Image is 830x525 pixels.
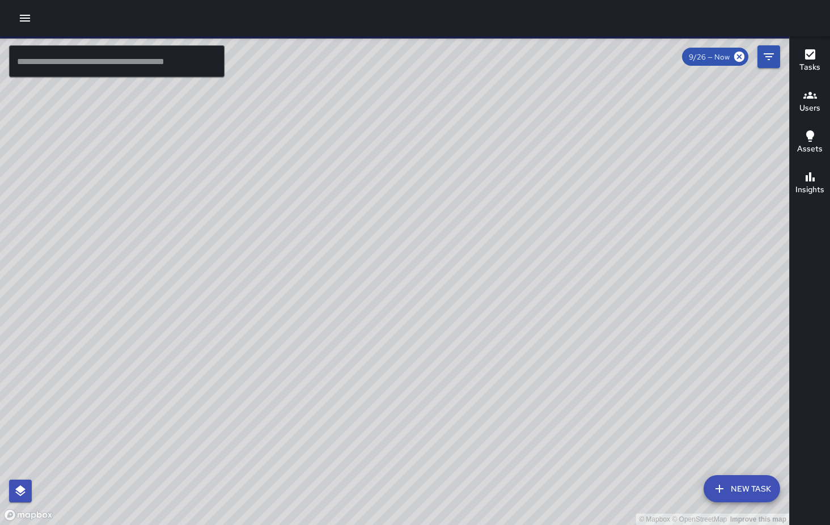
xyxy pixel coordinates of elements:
[797,143,823,155] h6: Assets
[799,102,820,115] h6: Users
[790,41,830,82] button: Tasks
[790,122,830,163] button: Assets
[682,52,736,62] span: 9/26 — Now
[682,48,748,66] div: 9/26 — Now
[799,61,820,74] h6: Tasks
[704,475,780,502] button: New Task
[790,163,830,204] button: Insights
[757,45,780,68] button: Filters
[795,184,824,196] h6: Insights
[790,82,830,122] button: Users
